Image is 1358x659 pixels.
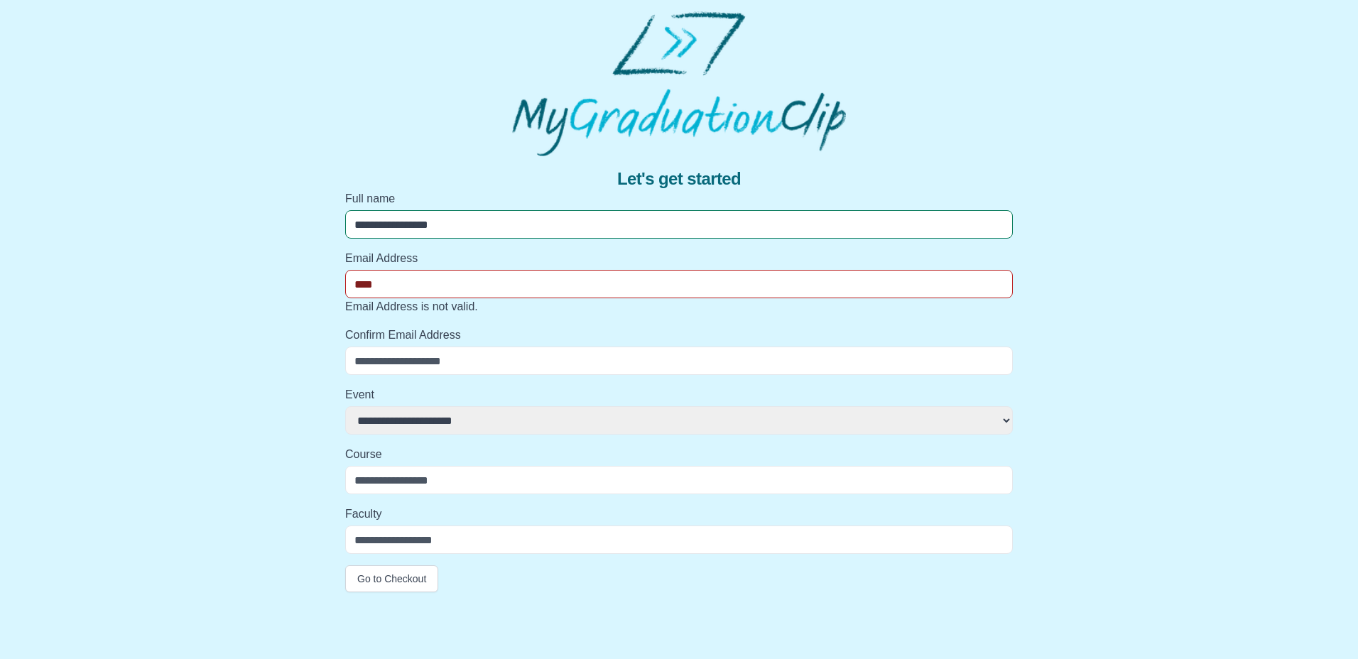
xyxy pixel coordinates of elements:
[512,11,846,156] img: MyGraduationClip
[345,446,1013,463] label: Course
[345,250,1013,267] label: Email Address
[345,190,1013,207] label: Full name
[345,386,1013,403] label: Event
[617,168,741,190] span: Let's get started
[345,506,1013,523] label: Faculty
[345,327,1013,344] label: Confirm Email Address
[345,565,438,592] button: Go to Checkout
[345,300,478,312] span: Email Address is not valid.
